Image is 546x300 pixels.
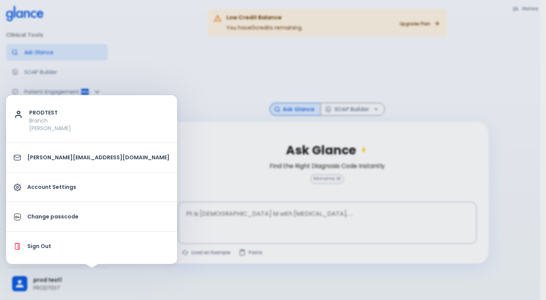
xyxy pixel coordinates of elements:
p: Branch [29,117,169,124]
p: Sign Out [27,242,169,250]
p: Change passcode [27,213,169,221]
p: [PERSON_NAME][EMAIL_ADDRESS][DOMAIN_NAME] [27,154,169,162]
p: [PERSON_NAME] [29,124,169,132]
p: Account Settings [27,183,169,191]
p: PRODTEST [29,109,169,117]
